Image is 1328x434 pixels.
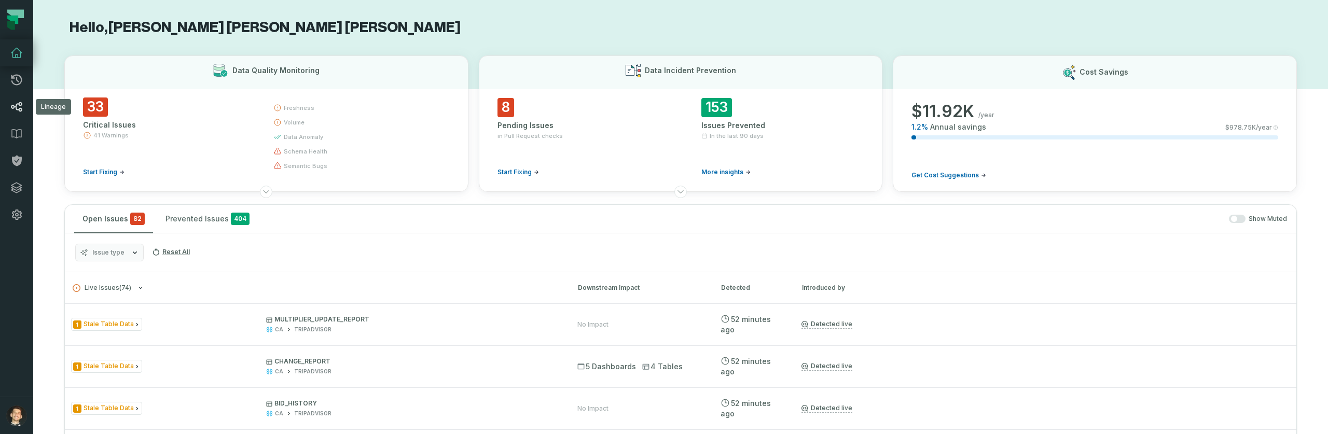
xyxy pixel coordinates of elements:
[497,132,563,140] span: in Pull Request checks
[978,111,994,119] span: /year
[262,215,1287,223] div: Show Muted
[578,283,702,292] div: Downstream Impact
[893,55,1297,192] button: Cost Savings$11.92K/year1.2%Annual savings$978.75K/yearGet Cost Suggestions
[1225,123,1272,132] span: $ 978.75K /year
[73,284,559,292] button: Live Issues(74)
[275,326,283,333] div: CA
[74,205,153,233] button: Open Issues
[266,315,559,324] p: MULTIPLIER_UPDATE_REPORT
[284,104,314,112] span: freshness
[266,399,559,408] p: BID_HISTORY
[701,168,743,176] span: More insights
[275,368,283,375] div: CA
[911,122,928,132] span: 1.2 %
[701,98,732,117] span: 153
[911,101,974,122] span: $ 11.92K
[284,133,323,141] span: data anomaly
[64,19,1297,37] h1: Hello, [PERSON_NAME] [PERSON_NAME] [PERSON_NAME]
[36,99,71,115] div: Lineage
[710,132,764,140] span: In the last 90 days
[911,171,979,179] span: Get Cost Suggestions
[93,131,129,139] span: 41 Warnings
[231,213,250,225] span: 404
[801,362,852,371] a: Detected live
[64,55,468,192] button: Data Quality Monitoring33Critical Issues41 WarningsStart Fixingfreshnessvolumedata anomalyschema ...
[497,168,539,176] a: Start Fixing
[577,320,608,329] div: No Impact
[721,283,783,292] div: Detected
[930,122,986,132] span: Annual savings
[294,326,331,333] div: TRIPADVISOR
[71,402,142,415] span: Issue Type
[92,248,125,257] span: Issue type
[73,404,81,413] span: Severity
[71,360,142,373] span: Issue Type
[73,362,81,371] span: Severity
[721,357,771,376] relative-time: Aug 12, 2025, 12:39 PM GMT-3
[83,168,125,176] a: Start Fixing
[802,283,1289,292] div: Introduced by
[497,168,532,176] span: Start Fixing
[83,97,108,117] span: 33
[801,320,852,329] a: Detected live
[577,361,636,372] span: 5 Dashboards
[801,404,852,413] a: Detected live
[275,410,283,417] div: CA
[284,147,327,156] span: schema health
[294,410,331,417] div: TRIPADVISOR
[266,357,559,366] p: CHANGE_REPORT
[642,361,683,372] span: 4 Tables
[71,318,142,331] span: Issue Type
[701,120,864,131] div: Issues Prevented
[148,244,194,260] button: Reset All
[284,162,327,170] span: semantic bugs
[645,65,736,76] h3: Data Incident Prevention
[83,168,117,176] span: Start Fixing
[83,120,255,130] div: Critical Issues
[73,320,81,329] span: Severity
[721,399,771,418] relative-time: Aug 12, 2025, 12:39 PM GMT-3
[911,171,986,179] a: Get Cost Suggestions
[294,368,331,375] div: TRIPADVISOR
[577,404,608,413] div: No Impact
[130,213,145,225] span: critical issues and errors combined
[497,98,514,117] span: 8
[157,205,258,233] button: Prevented Issues
[479,55,883,192] button: Data Incident Prevention8Pending Issuesin Pull Request checksStart Fixing153Issues PreventedIn th...
[73,284,131,292] span: Live Issues ( 74 )
[701,168,751,176] a: More insights
[6,405,27,426] img: avatar of Ricardo Matheus Bertacini Borges
[284,118,305,127] span: volume
[1080,67,1128,77] h3: Cost Savings
[721,315,771,334] relative-time: Aug 12, 2025, 12:39 PM GMT-3
[497,120,660,131] div: Pending Issues
[232,65,320,76] h3: Data Quality Monitoring
[75,244,144,261] button: Issue type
